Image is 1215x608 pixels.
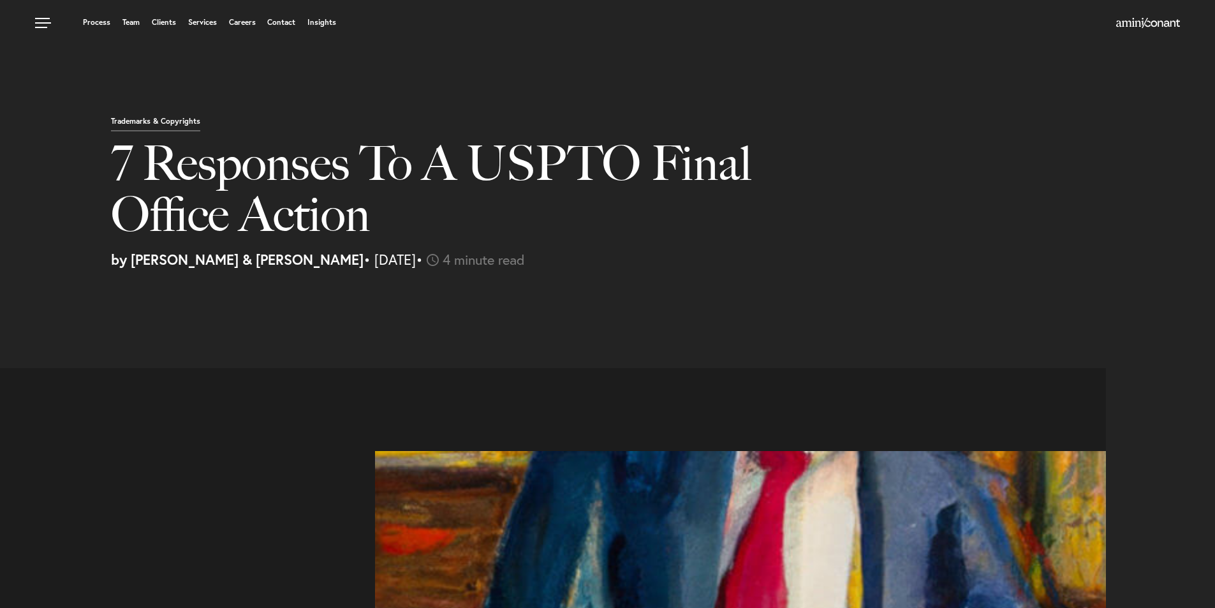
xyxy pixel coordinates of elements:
[229,19,256,26] a: Careers
[111,250,364,269] strong: by [PERSON_NAME] & [PERSON_NAME]
[111,253,1205,267] p: • [DATE]
[416,250,423,269] span: •
[111,117,200,131] p: Trademarks & Copyrights
[1116,19,1180,29] a: Home
[307,19,336,26] a: Insights
[111,138,877,253] h1: 7 Responses To A USPTO Final Office Action
[1116,18,1180,28] img: Amini & Conant
[152,19,176,26] a: Clients
[83,19,110,26] a: Process
[443,250,525,269] span: 4 minute read
[188,19,217,26] a: Services
[427,254,439,266] img: icon-time-light.svg
[122,19,140,26] a: Team
[267,19,295,26] a: Contact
